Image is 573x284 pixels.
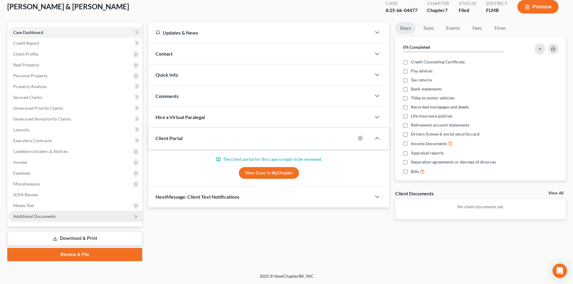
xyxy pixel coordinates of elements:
[8,81,142,92] a: Property Analysis
[13,41,39,46] span: Credit Report
[445,7,448,13] span: 7
[395,190,434,197] div: Client Documents
[13,214,56,219] span: Additional Documents
[156,156,382,162] p: The client portal for this case is ready to be reviewed.
[156,51,173,56] span: Contact
[395,22,416,34] a: Docs
[411,131,479,137] span: Drivers license & social security card
[489,22,511,34] a: Timer
[411,86,442,92] span: Bank statements
[411,169,419,175] span: Bills
[13,51,38,56] span: Client Profile
[8,114,142,124] a: Unsecured Nonpriority Claims
[467,22,487,34] a: Fees
[411,95,454,101] span: Titles to motor vehicles
[486,7,508,14] div: FLMB
[13,149,68,154] span: Codebtors Insiders & Notices
[8,124,142,135] a: Lawsuits
[13,105,63,111] span: Unsecured Priority Claims
[8,38,142,49] a: Credit Report
[13,192,38,197] span: SOFA Review
[427,7,449,14] div: Chapter
[553,264,567,278] div: Open Intercom Messenger
[13,170,30,176] span: Expenses
[13,138,52,143] span: Executory Contracts
[7,248,142,261] a: Review & File
[13,127,29,132] span: Lawsuits
[403,44,430,50] strong: 0% Completed
[156,135,183,141] span: Client Portal
[411,68,433,74] span: Pay advices
[13,84,47,89] span: Property Analysis
[441,22,465,34] a: Events
[13,181,40,186] span: Miscellaneous
[459,7,476,14] div: Filed
[156,114,205,120] span: Hire a Virtual Paralegal
[386,7,417,14] div: 8:25-bk-04477
[7,2,129,11] span: [PERSON_NAME] & [PERSON_NAME]
[411,59,465,65] span: Credit Counseling Certificate
[411,122,469,128] span: Retirement account statements
[8,189,142,200] a: SOFA Review
[13,30,43,35] span: Case Dashboard
[411,150,444,156] span: Appraisal reports
[8,27,142,38] a: Case Dashboard
[13,95,42,100] span: Secured Claims
[411,113,452,119] span: Life insurance policies
[411,141,447,147] span: Income Documents
[115,273,458,284] div: 2025 © NextChapterBK, INC
[418,22,439,34] a: Tasks
[13,160,27,165] span: Income
[13,73,48,78] span: Personal Property
[156,194,239,200] span: NextMessage: Client Text Notifications
[8,103,142,114] a: Unsecured Priority Claims
[411,77,432,83] span: Tax returns
[156,72,178,78] span: Quick Info
[13,116,71,121] span: Unsecured Nonpriority Claims
[13,62,39,67] span: Real Property
[411,104,469,110] span: Recorded mortgages and deeds
[13,203,34,208] span: Means Test
[8,135,142,146] a: Executory Contracts
[156,93,179,99] span: Comments
[411,159,496,165] span: Separation agreements or decrees of divorces
[7,231,142,246] a: Download & Print
[8,92,142,103] a: Secured Claims
[156,29,364,36] div: Updates & News
[239,167,299,179] a: View Case in MyChapter
[548,191,563,195] a: View All
[400,204,561,210] p: No client documents yet.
